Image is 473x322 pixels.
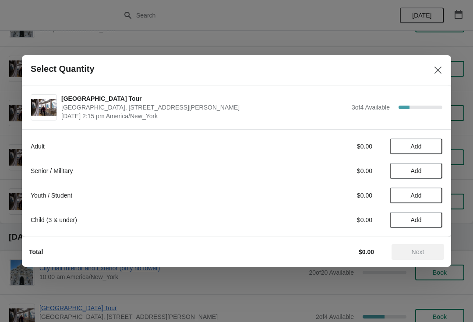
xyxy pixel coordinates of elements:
strong: $0.00 [359,248,374,255]
span: Add [411,216,422,223]
button: Add [390,212,442,228]
span: [GEOGRAPHIC_DATA] Tour [61,94,347,103]
span: Add [411,167,422,174]
strong: Total [29,248,43,255]
div: Senior / Military [31,166,274,175]
span: [DATE] 2:15 pm America/New_York [61,112,347,120]
img: City Hall Tower Tour | City Hall Visitor Center, 1400 John F Kennedy Boulevard Suite 121, Philade... [31,99,56,116]
h2: Select Quantity [31,64,95,74]
button: Close [430,62,446,78]
div: Youth / Student [31,191,274,200]
button: Add [390,163,442,179]
div: Child (3 & under) [31,216,274,224]
span: Add [411,143,422,150]
button: Add [390,188,442,203]
span: [GEOGRAPHIC_DATA], [STREET_ADDRESS][PERSON_NAME] [61,103,347,112]
button: Add [390,138,442,154]
div: $0.00 [291,166,372,175]
span: 3 of 4 Available [352,104,390,111]
div: $0.00 [291,142,372,151]
div: $0.00 [291,216,372,224]
div: $0.00 [291,191,372,200]
span: Add [411,192,422,199]
div: Adult [31,142,274,151]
